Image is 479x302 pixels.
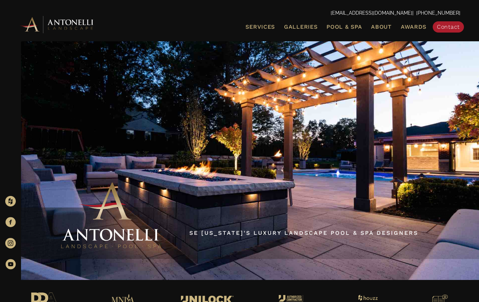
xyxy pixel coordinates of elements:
[189,230,418,236] a: SE [US_STATE]'s Luxury Landscape Pool & Spa Designers
[5,196,16,206] img: Houzz
[401,23,426,30] span: Awards
[59,180,164,252] img: Antonelli Stacked Logo
[437,23,460,30] span: Contact
[371,24,392,30] span: About
[331,10,412,16] a: [EMAIL_ADDRESS][DOMAIN_NAME]
[19,9,460,18] p: | [PHONE_NUMBER]
[19,15,96,34] img: Antonelli Horizontal Logo
[284,23,317,30] span: Galleries
[368,22,394,31] a: About
[326,23,362,30] span: Pool & Spa
[243,22,278,31] a: Services
[433,21,464,33] a: Contact
[281,22,320,31] a: Galleries
[245,24,275,30] span: Services
[398,22,429,31] a: Awards
[324,22,365,31] a: Pool & Spa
